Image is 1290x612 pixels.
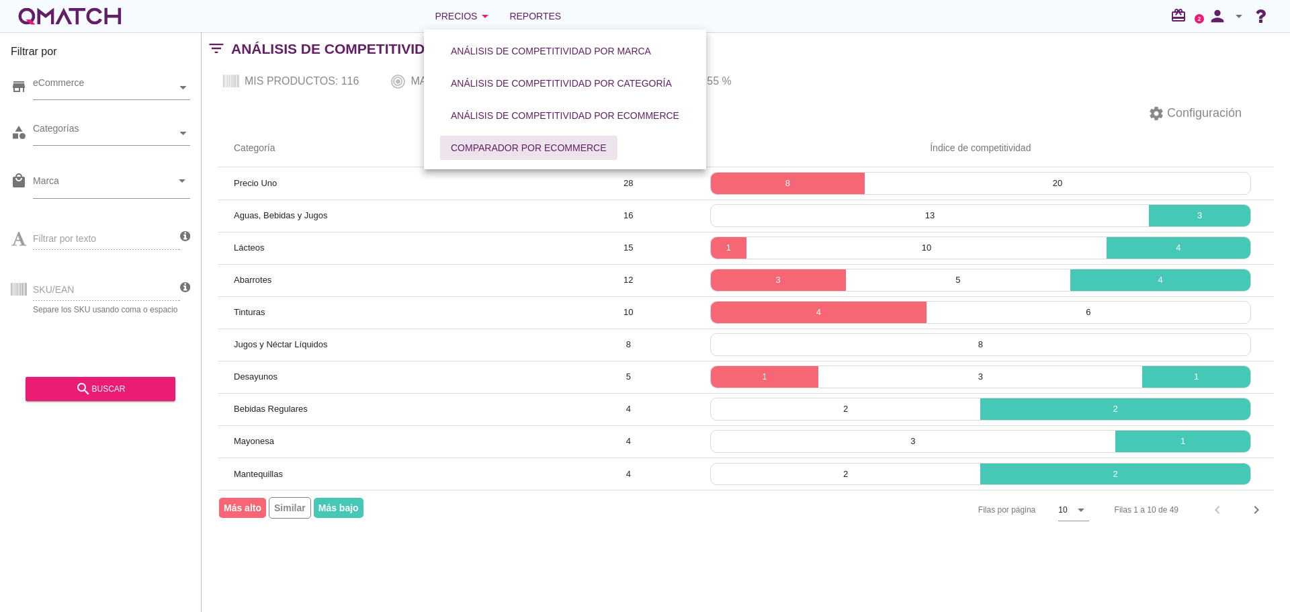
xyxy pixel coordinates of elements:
[440,71,683,95] button: Análisis de competitividad por categoría
[570,167,687,200] td: 28
[570,329,687,361] td: 8
[570,200,687,232] td: 16
[927,306,1250,319] p: 6
[570,457,687,490] td: 4
[1115,435,1250,448] p: 1
[711,435,1116,448] p: 3
[1204,7,1231,26] i: person
[11,79,27,95] i: store
[451,44,651,58] div: Análisis de competitividad por marca
[11,44,190,65] h3: Filtrar por
[1073,502,1089,518] i: arrow_drop_down
[1231,8,1247,24] i: arrow_drop_down
[980,402,1250,416] p: 2
[711,402,981,416] p: 2
[440,136,617,160] button: Comparador por eCommerce
[174,173,190,189] i: arrow_drop_down
[231,38,567,60] h2: Análisis de competitividad por Categoría
[865,177,1250,190] p: 20
[440,103,690,128] button: Análisis de competitividad por eCommerce
[570,232,687,264] td: 15
[435,8,493,24] div: Precios
[711,468,981,481] p: 2
[504,3,566,30] a: Reportes
[711,306,927,319] p: 4
[570,264,687,296] td: 12
[570,361,687,393] td: 5
[218,130,570,167] th: Categoría: Not sorted.
[1164,104,1242,122] span: Configuración
[1149,209,1250,222] p: 3
[711,177,865,190] p: 8
[1148,105,1164,122] i: settings
[75,381,91,397] i: search
[1107,241,1250,255] p: 4
[435,67,688,99] a: Análisis de competitividad por categoría
[570,296,687,329] td: 10
[1244,498,1268,522] button: Next page
[711,209,1150,222] p: 13
[1170,7,1192,24] i: redeem
[711,273,846,287] p: 3
[234,436,274,446] span: Mayonesa
[234,243,265,253] span: Lácteos
[1142,370,1250,384] p: 1
[570,393,687,425] td: 4
[509,8,561,24] span: Reportes
[435,99,695,132] a: Análisis de competitividad por eCommerce
[451,77,672,91] div: Análisis de competitividad por categoría
[570,425,687,457] td: 4
[234,404,308,414] span: Bebidas Regulares
[818,370,1142,384] p: 3
[16,3,124,30] a: white-qmatch-logo
[1137,101,1252,126] button: Configuración
[234,307,265,317] span: Tinturas
[202,48,231,49] i: filter_list
[234,469,283,479] span: Mantequillas
[11,124,27,140] i: category
[234,275,271,285] span: Abarrotes
[234,178,277,188] span: Precio Uno
[440,39,662,63] button: Análisis de competitividad por marca
[314,498,363,518] span: Más bajo
[477,8,493,24] i: arrow_drop_down
[26,377,175,401] button: buscar
[11,173,27,189] i: local_mall
[424,3,504,30] button: Precios
[451,109,679,123] div: Análisis de competitividad por eCommerce
[451,141,607,155] div: Comparador por eCommerce
[234,339,327,349] span: Jugos y Néctar Líquidos
[1195,14,1204,24] a: 2
[687,130,1274,167] th: Índice de competitividad: Not sorted.
[435,132,623,164] a: Comparador por eCommerce
[1115,504,1178,516] div: Filas 1 a 10 de 49
[711,241,747,255] p: 1
[36,381,165,397] div: buscar
[269,497,311,519] span: Similar
[746,241,1107,255] p: 10
[219,498,266,518] span: Más alto
[1070,273,1250,287] p: 4
[980,468,1250,481] p: 2
[1248,502,1264,518] i: chevron_right
[711,370,819,384] p: 1
[711,338,1250,351] p: 8
[234,210,327,220] span: Aguas, Bebidas y Jugos
[435,35,667,67] a: Análisis de competitividad por marca
[844,490,1089,529] div: Filas por página
[1198,15,1201,21] text: 2
[846,273,1071,287] p: 5
[234,371,277,382] span: Desayunos
[1058,504,1067,516] div: 10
